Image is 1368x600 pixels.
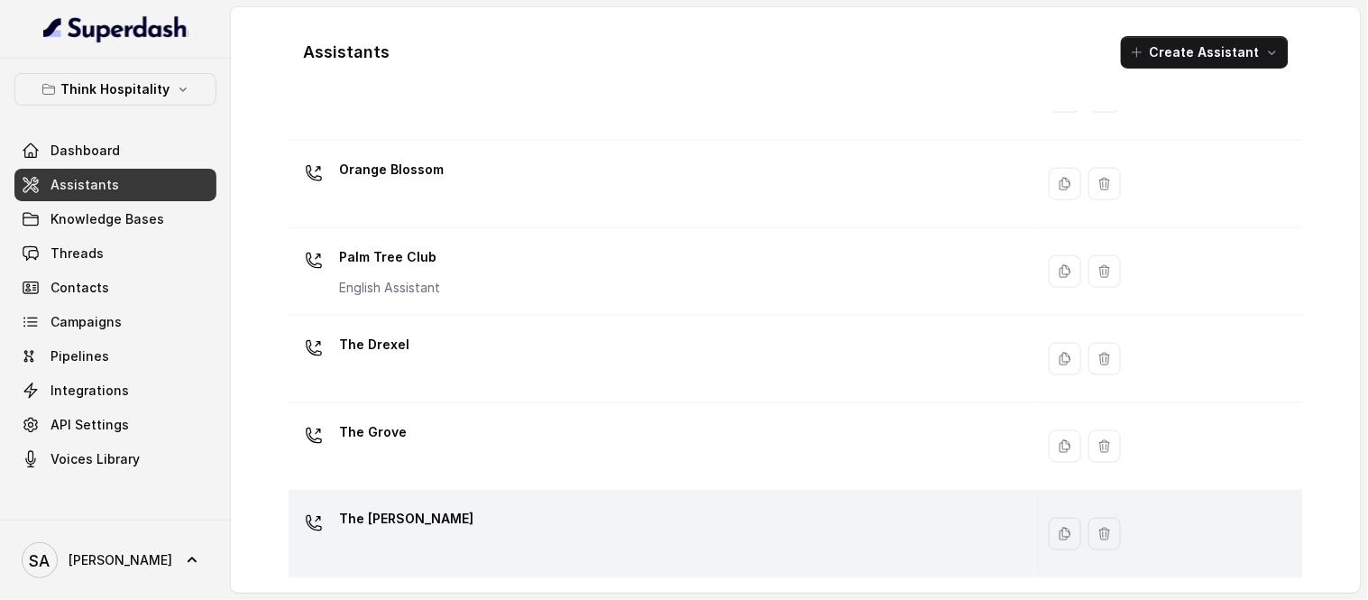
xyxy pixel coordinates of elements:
[50,279,109,297] span: Contacts
[50,450,140,468] span: Voices Library
[339,243,440,272] p: Palm Tree Club
[50,416,129,434] span: API Settings
[14,237,216,270] a: Threads
[339,279,440,297] p: English Assistant
[50,245,104,263] span: Threads
[50,176,119,194] span: Assistants
[14,169,216,201] a: Assistants
[50,210,164,228] span: Knowledge Bases
[14,306,216,338] a: Campaigns
[339,155,444,184] p: Orange Blossom
[50,142,120,160] span: Dashboard
[14,409,216,441] a: API Settings
[14,340,216,373] a: Pipelines
[30,551,50,570] text: SA
[1121,36,1289,69] button: Create Assistant
[61,78,170,100] p: Think Hospitality
[50,347,109,365] span: Pipelines
[14,203,216,235] a: Knowledge Bases
[14,73,216,106] button: Think Hospitality
[339,330,409,359] p: The Drexel
[14,535,216,586] a: [PERSON_NAME]
[339,418,407,447] p: The Grove
[339,505,473,534] p: The [PERSON_NAME]
[14,374,216,407] a: Integrations
[14,134,216,167] a: Dashboard
[50,313,122,331] span: Campaigns
[69,551,172,569] span: [PERSON_NAME]
[303,38,390,67] h1: Assistants
[43,14,188,43] img: light.svg
[50,382,129,400] span: Integrations
[14,272,216,304] a: Contacts
[14,443,216,475] a: Voices Library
